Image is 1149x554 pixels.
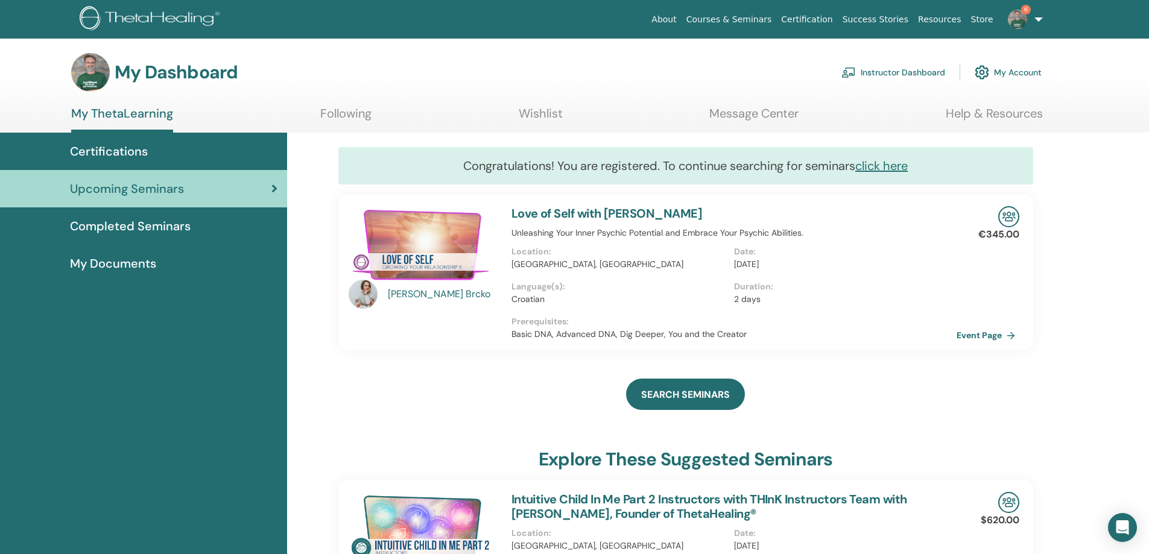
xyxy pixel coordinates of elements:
a: SEARCH SEMINARS [626,379,745,410]
div: Open Intercom Messenger [1108,513,1137,542]
img: chalkboard-teacher.svg [841,67,856,78]
a: Intuitive Child In Me Part 2 Instructors with THInK Instructors Team with [PERSON_NAME], Founder ... [511,491,907,521]
a: Success Stories [838,8,913,31]
span: Upcoming Seminars [70,180,184,198]
p: Location : [511,527,727,540]
p: $620.00 [981,513,1019,527]
p: [DATE] [734,540,949,552]
a: Certification [776,8,837,31]
a: My Account [975,59,1042,86]
p: [GEOGRAPHIC_DATA], [GEOGRAPHIC_DATA] [511,540,727,552]
a: Event Page [957,326,1020,344]
p: Duration : [734,280,949,293]
p: Date : [734,245,949,258]
span: SEARCH SEMINARS [641,388,730,401]
img: cog.svg [975,62,989,83]
a: Help & Resources [946,106,1043,130]
a: [PERSON_NAME] Brcko [388,287,499,301]
a: My ThetaLearning [71,106,173,133]
img: logo.png [80,6,224,33]
p: [DATE] [734,258,949,271]
a: click here [855,158,908,174]
span: Completed Seminars [70,217,191,235]
p: Croatian [511,293,727,306]
p: Date : [734,527,949,540]
a: Courses & Seminars [682,8,777,31]
p: Unleashing Your Inner Psychic Potential and Embrace Your Psychic Abilities. [511,227,957,239]
a: Following [320,106,372,130]
span: 6 [1021,5,1031,14]
img: In-Person Seminar [998,206,1019,227]
a: Message Center [709,106,799,130]
p: Location : [511,245,727,258]
p: 2 days [734,293,949,306]
span: Certifications [70,142,148,160]
h3: My Dashboard [115,61,238,83]
img: default.jpg [349,280,378,309]
a: Store [966,8,998,31]
p: [GEOGRAPHIC_DATA], [GEOGRAPHIC_DATA] [511,258,727,271]
p: Basic DNA, Advanced DNA, Dig Deeper, You and the Creator [511,328,957,341]
img: default.jpg [1008,10,1027,29]
p: Prerequisites : [511,315,957,328]
a: Wishlist [519,106,563,130]
a: Instructor Dashboard [841,59,945,86]
span: My Documents [70,254,156,272]
img: Love of Self [349,206,497,283]
div: Congratulations! You are registered. To continue searching for seminars [338,147,1033,184]
h3: explore these suggested seminars [539,449,832,470]
a: Love of Self with [PERSON_NAME] [511,206,702,221]
a: Resources [913,8,966,31]
img: In-Person Seminar [998,492,1019,513]
p: €345.00 [978,227,1019,242]
a: About [647,8,681,31]
p: Language(s) : [511,280,727,293]
img: default.jpg [71,53,110,92]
